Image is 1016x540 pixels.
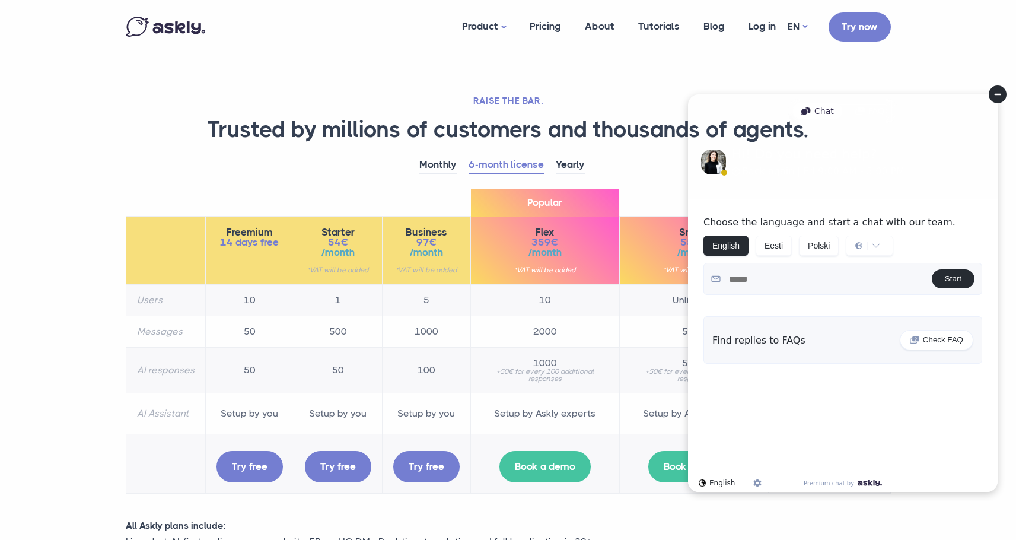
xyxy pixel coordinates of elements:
span: /month [305,247,371,258]
img: Askly [126,17,205,37]
td: 10 [205,284,294,316]
a: Tutorials [626,4,692,49]
a: Try free [393,451,460,482]
a: About [573,4,626,49]
th: Users [126,284,205,316]
a: Yearly [556,156,585,174]
span: Business [393,227,460,237]
span: Flex [482,227,609,237]
td: Setup by you [294,393,382,434]
span: 5000 [630,358,757,368]
th: AI responses [126,347,205,393]
span: /month [630,247,757,258]
a: Monthly [419,156,457,174]
a: 6-month license [469,156,544,174]
td: 2000 [470,316,619,347]
small: +50€ for every 100 additional responses [630,368,757,382]
td: Setup by Askly experts [470,393,619,434]
span: 1000 [482,358,609,368]
a: Product [450,4,518,50]
span: 14 days free [216,237,283,247]
td: Unlimited [619,284,768,316]
a: Try now [829,12,891,42]
a: Book a demo [499,451,591,482]
td: Setup by Askly experts [619,393,768,434]
a: Blog [692,4,737,49]
a: Pricing [518,4,573,49]
small: *VAT will be added [630,266,757,274]
span: Smart [630,227,757,237]
a: Try free [216,451,283,482]
span: 559€ [630,237,757,247]
a: EN [788,18,807,36]
th: Messages [126,316,205,347]
span: 359€ [482,237,609,247]
a: Log in [737,4,788,49]
td: 50 [205,347,294,393]
small: +50€ for every 100 additional responses [482,368,609,382]
span: 97€ [393,237,460,247]
small: *VAT will be added [482,266,609,274]
td: 5 [382,284,470,316]
td: 1000 [382,316,470,347]
td: Setup by you [382,393,470,434]
td: 50 [205,316,294,347]
h2: RAISE THE BAR. [126,95,891,107]
a: Try free [305,451,371,482]
small: *VAT will be added [305,266,371,274]
td: 50 [294,347,382,393]
td: 1 [294,284,382,316]
a: Book a demo [648,451,740,482]
span: Starter [305,227,371,237]
iframe: Askly chat [679,85,1007,501]
h1: Trusted by millions of customers and thousands of agents. [126,116,891,144]
span: 54€ [305,237,371,247]
td: Setup by you [205,393,294,434]
span: /month [393,247,460,258]
td: 100 [382,347,470,393]
small: *VAT will be added [393,266,460,274]
td: 500 [294,316,382,347]
span: /month [482,247,609,258]
span: Freemium [216,227,283,237]
td: 5000 [619,316,768,347]
th: AI Assistant [126,393,205,434]
strong: All Askly plans include: [126,520,226,531]
td: 10 [470,284,619,316]
span: Popular [471,189,619,217]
